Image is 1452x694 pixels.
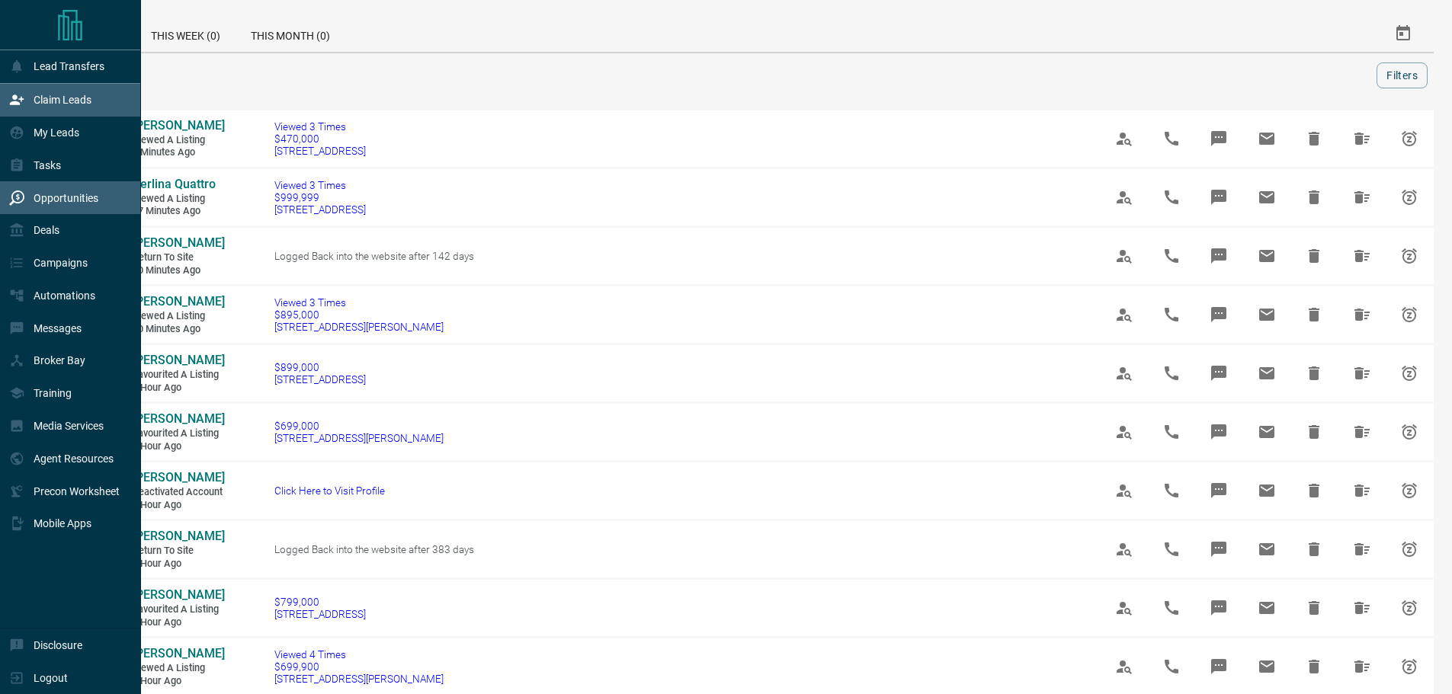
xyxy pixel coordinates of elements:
[133,353,224,369] a: [PERSON_NAME]
[133,310,224,323] span: Viewed a Listing
[1296,414,1332,450] span: Hide
[1296,648,1332,685] span: Hide
[274,648,444,660] span: Viewed 4 Times
[1344,648,1380,685] span: Hide All from Allie Gilks
[133,353,225,367] span: [PERSON_NAME]
[274,485,385,497] a: Click Here to Visit Profile
[133,323,224,336] span: 50 minutes ago
[1344,355,1380,392] span: Hide All from Danny Ray D
[133,411,225,426] span: [PERSON_NAME]
[1296,590,1332,626] span: Hide
[1153,355,1190,392] span: Call
[1248,590,1285,626] span: Email
[1391,355,1428,392] span: Snooze
[1106,648,1143,685] span: View Profile
[133,118,224,134] a: [PERSON_NAME]
[274,361,366,385] a: $899,000[STREET_ADDRESS]
[1296,238,1332,274] span: Hide
[133,529,224,545] a: [PERSON_NAME]
[1391,472,1428,509] span: Snooze
[1344,179,1380,216] span: Hide All from Perlina Quattro
[133,616,224,629] span: 1 hour ago
[1200,472,1237,509] span: Message
[1344,120,1380,157] span: Hide All from Daniel Franceschetti
[133,146,224,159] span: 7 minutes ago
[1344,531,1380,568] span: Hide All from Richard R
[1344,238,1380,274] span: Hide All from Quentin Lio
[133,603,224,616] span: Favourited a Listing
[133,675,224,688] span: 1 hour ago
[1106,531,1143,568] span: View Profile
[274,596,366,620] a: $799,000[STREET_ADDRESS]
[133,440,224,453] span: 1 hour ago
[1391,414,1428,450] span: Snooze
[1153,590,1190,626] span: Call
[1391,590,1428,626] span: Snooze
[274,648,444,685] a: Viewed 4 Times$699,900[STREET_ADDRESS][PERSON_NAME]
[1391,238,1428,274] span: Snooze
[133,177,216,191] span: Perlina Quattro
[1296,179,1332,216] span: Hide
[236,15,345,52] div: This Month (0)
[133,587,225,602] span: [PERSON_NAME]
[1296,296,1332,333] span: Hide
[274,543,474,555] span: Logged Back into the website after 383 days
[274,373,366,385] span: [STREET_ADDRESS]
[133,646,224,662] a: [PERSON_NAME]
[133,294,225,309] span: [PERSON_NAME]
[133,235,225,250] span: [PERSON_NAME]
[1153,296,1190,333] span: Call
[1153,472,1190,509] span: Call
[133,118,225,133] span: [PERSON_NAME]
[274,203,366,216] span: [STREET_ADDRESS]
[133,411,224,427] a: [PERSON_NAME]
[1153,531,1190,568] span: Call
[1200,179,1237,216] span: Message
[133,587,224,603] a: [PERSON_NAME]
[1153,648,1190,685] span: Call
[133,470,224,486] a: [PERSON_NAME]
[1200,296,1237,333] span: Message
[133,264,224,277] span: 30 minutes ago
[274,321,444,333] span: [STREET_ADDRESS][PERSON_NAME]
[1248,414,1285,450] span: Email
[1248,472,1285,509] span: Email
[1248,238,1285,274] span: Email
[133,134,224,147] span: Viewed a Listing
[274,309,444,321] span: $895,000
[1200,590,1237,626] span: Message
[1248,296,1285,333] span: Email
[133,193,224,206] span: Viewed a Listing
[1106,590,1143,626] span: View Profile
[1296,472,1332,509] span: Hide
[133,235,224,251] a: [PERSON_NAME]
[1106,179,1143,216] span: View Profile
[133,545,224,558] span: Return to Site
[133,499,224,512] span: 1 hour ago
[274,432,444,444] span: [STREET_ADDRESS][PERSON_NAME]
[1248,531,1285,568] span: Email
[1153,179,1190,216] span: Call
[1248,179,1285,216] span: Email
[274,660,444,673] span: $699,900
[133,662,224,675] span: Viewed a Listing
[274,596,366,608] span: $799,000
[274,420,444,432] span: $699,000
[1377,62,1428,88] button: Filters
[1200,120,1237,157] span: Message
[274,191,366,203] span: $999,999
[1106,120,1143,157] span: View Profile
[133,369,224,382] span: Favourited a Listing
[1344,414,1380,450] span: Hide All from Megan Summers
[1106,355,1143,392] span: View Profile
[1106,472,1143,509] span: View Profile
[1296,531,1332,568] span: Hide
[274,133,366,145] span: $470,000
[1153,238,1190,274] span: Call
[1296,355,1332,392] span: Hide
[1385,15,1422,52] button: Select Date Range
[1200,355,1237,392] span: Message
[274,420,444,444] a: $699,000[STREET_ADDRESS][PERSON_NAME]
[133,470,225,485] span: [PERSON_NAME]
